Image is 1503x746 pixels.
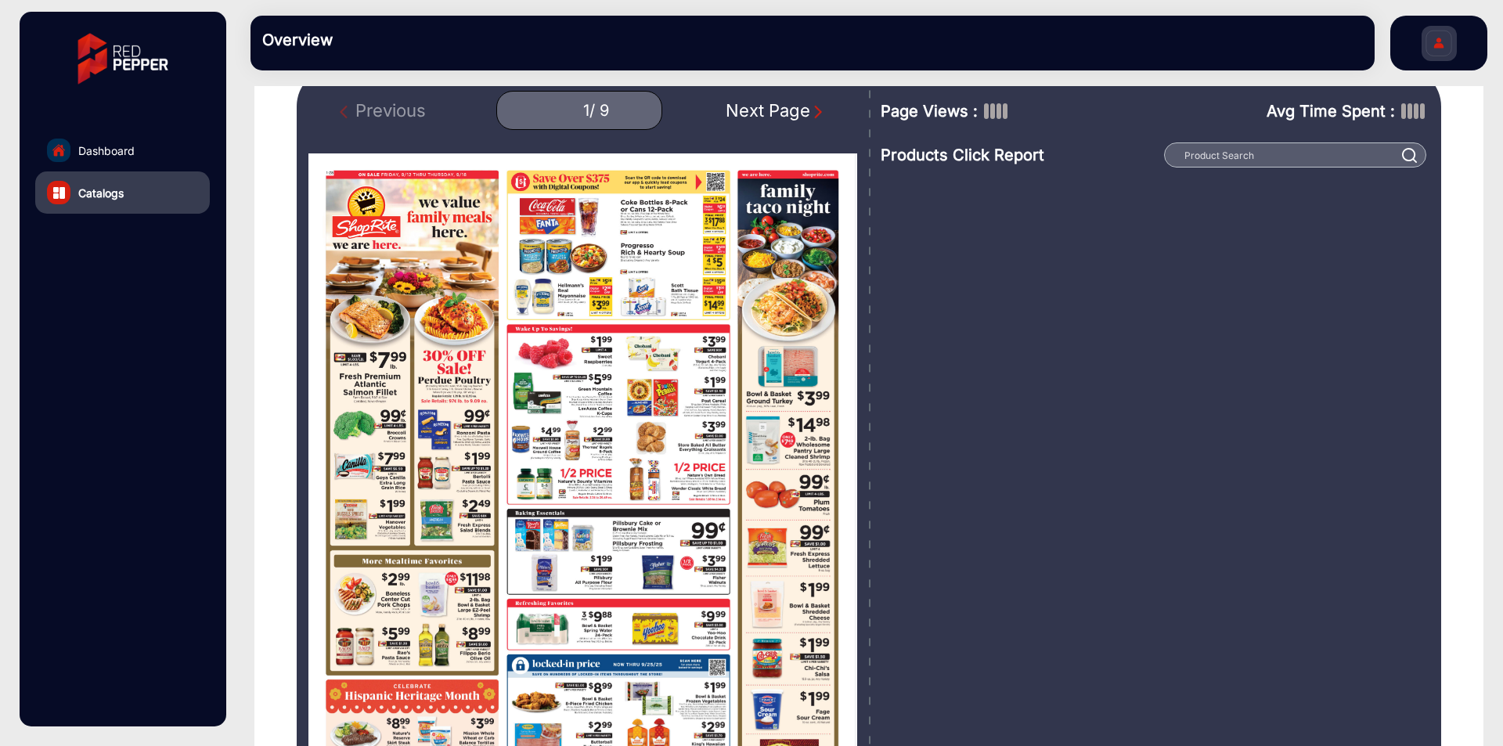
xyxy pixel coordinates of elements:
[78,185,124,201] span: Catalogs
[35,129,210,171] a: Dashboard
[52,143,66,157] img: home
[1164,142,1426,168] input: Product Search
[262,31,481,49] h3: Overview
[1267,99,1395,123] span: Avg Time Spent :
[726,98,826,124] div: Next Page
[53,187,65,199] img: catalog
[589,101,609,121] div: / 9
[810,104,826,120] img: Next Page
[1422,18,1455,73] img: Sign%20Up.svg
[881,99,978,123] span: Page Views :
[35,171,210,214] a: Catalogs
[67,20,179,98] img: vmg-logo
[1402,148,1418,163] img: prodSearch%20_white.svg
[881,146,1157,164] h3: Products Click Report
[78,142,135,159] span: Dashboard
